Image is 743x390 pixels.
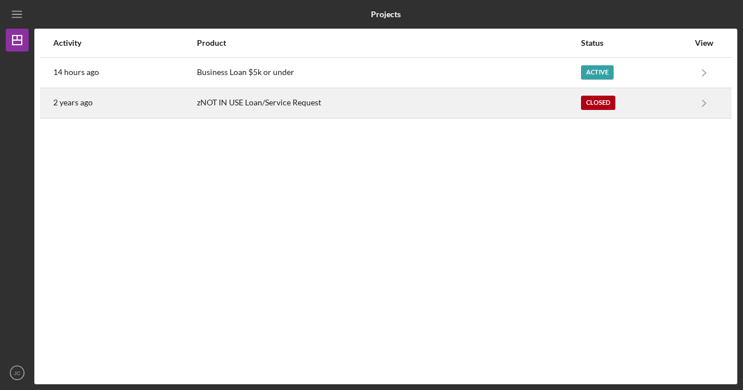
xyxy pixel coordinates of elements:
[581,96,615,110] div: Closed
[53,38,196,48] div: Activity
[581,38,689,48] div: Status
[14,370,21,376] text: JC
[690,38,718,48] div: View
[581,65,614,80] div: Active
[197,58,580,87] div: Business Loan $5k or under
[53,68,99,77] time: 2025-09-08 23:52
[371,10,401,19] b: Projects
[197,38,580,48] div: Product
[6,361,29,384] button: JC
[53,98,93,107] time: 2024-03-04 18:28
[197,89,580,117] div: zNOT IN USE Loan/Service Request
